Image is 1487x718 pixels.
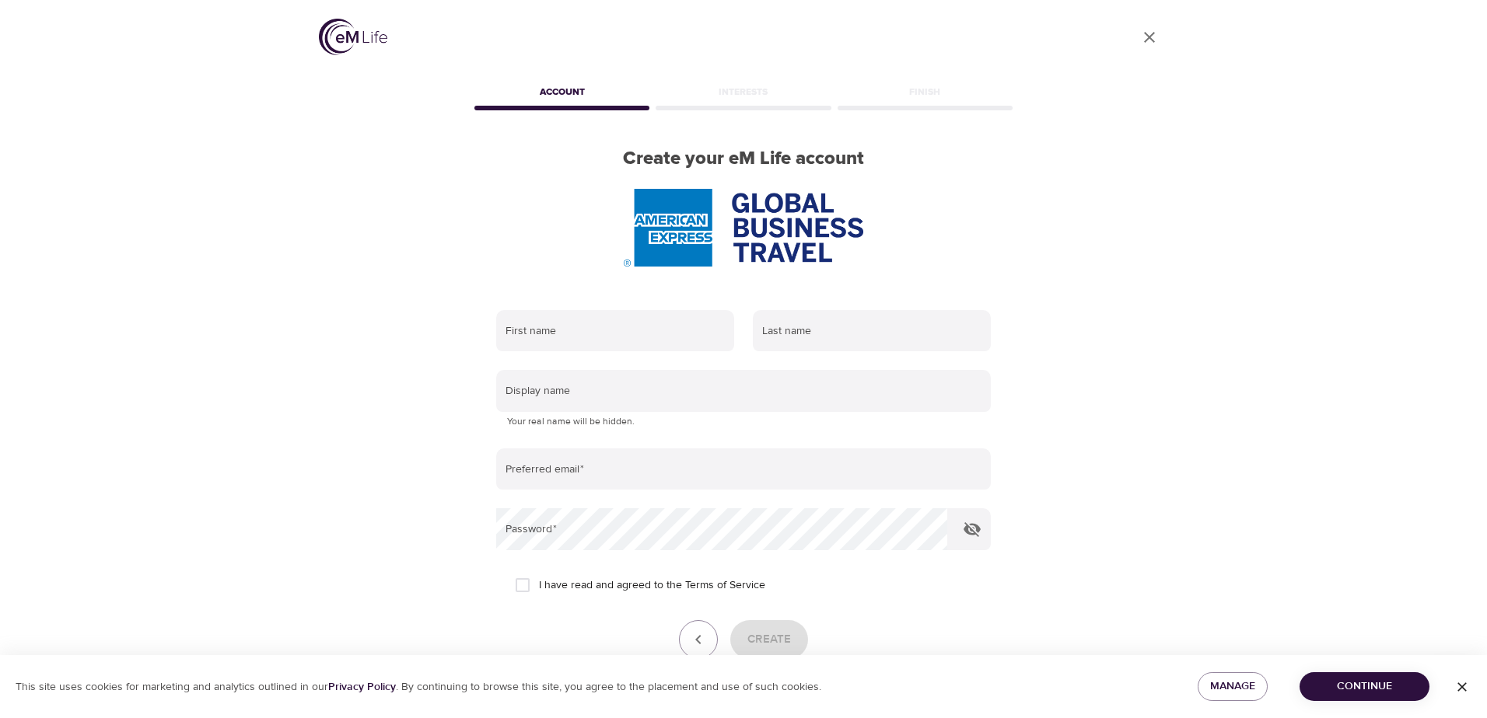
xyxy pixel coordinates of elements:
img: logo [319,19,387,55]
h2: Create your eM Life account [471,148,1016,170]
img: AmEx%20GBT%20logo.png [624,189,863,267]
p: Your real name will be hidden. [507,414,980,430]
a: close [1131,19,1168,56]
span: I have read and agreed to the [539,577,765,594]
span: Continue [1312,677,1417,696]
button: Manage [1198,672,1268,701]
span: Manage [1210,677,1255,696]
button: Continue [1300,672,1429,701]
a: Privacy Policy [328,680,396,694]
a: Terms of Service [685,577,765,594]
